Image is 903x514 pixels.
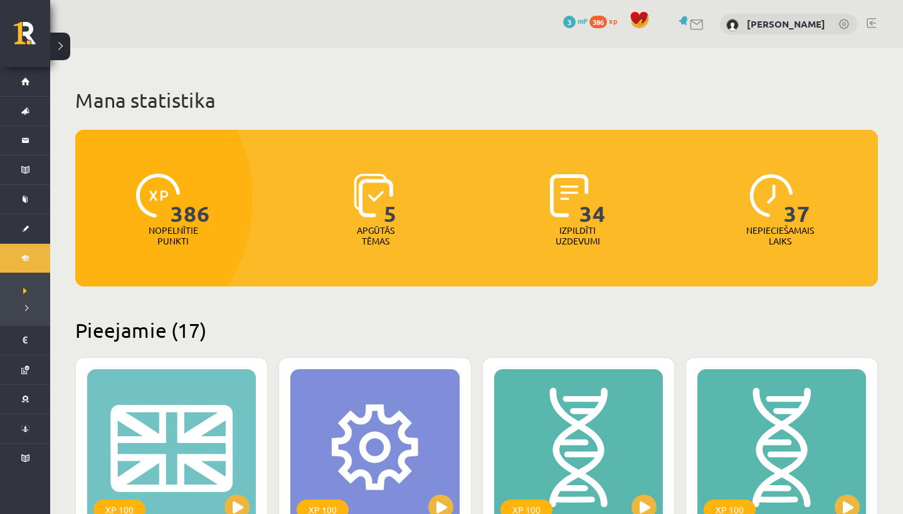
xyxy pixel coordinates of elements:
[589,16,607,28] span: 386
[726,19,739,31] img: Marta Grāve
[563,16,576,28] span: 3
[75,88,878,113] h1: Mana statistika
[75,318,878,342] h2: Pieejamie (17)
[609,16,617,26] span: xp
[579,174,606,225] span: 34
[136,174,180,218] img: icon-xp-0682a9bc20223a9ccc6f5883a126b849a74cddfe5390d2b41b4391c66f2066e7.svg
[563,16,588,26] a: 3 mP
[553,225,602,246] p: Izpildīti uzdevumi
[747,18,825,30] a: [PERSON_NAME]
[149,225,198,246] p: Nopelnītie punkti
[171,174,210,225] span: 386
[578,16,588,26] span: mP
[351,225,400,246] p: Apgūtās tēmas
[784,174,810,225] span: 37
[589,16,623,26] a: 386 xp
[749,174,793,218] img: icon-clock-7be60019b62300814b6bd22b8e044499b485619524d84068768e800edab66f18.svg
[384,174,397,225] span: 5
[14,22,50,53] a: Rīgas 1. Tālmācības vidusskola
[354,174,393,218] img: icon-learned-topics-4a711ccc23c960034f471b6e78daf4a3bad4a20eaf4de84257b87e66633f6470.svg
[746,225,814,246] p: Nepieciešamais laiks
[550,174,589,218] img: icon-completed-tasks-ad58ae20a441b2904462921112bc710f1caf180af7a3daa7317a5a94f2d26646.svg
